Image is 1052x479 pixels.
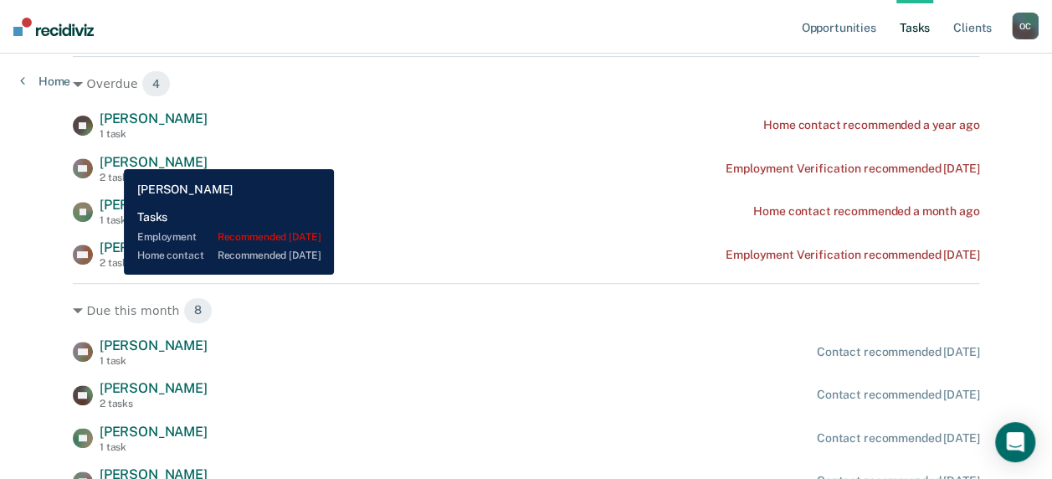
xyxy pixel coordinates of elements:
span: [PERSON_NAME] [100,380,208,396]
div: Home contact recommended a year ago [763,118,979,132]
a: Home [20,74,70,89]
div: Contact recommended [DATE] [817,388,979,402]
span: [PERSON_NAME] [100,337,208,353]
div: 2 tasks [100,172,208,183]
img: Recidiviz [13,18,94,36]
div: Open Intercom Messenger [995,422,1035,462]
div: 2 tasks [100,257,208,269]
span: 8 [183,297,213,324]
span: [PERSON_NAME] [100,197,208,213]
button: OC [1012,13,1039,39]
div: Home contact recommended a month ago [753,204,979,219]
div: Employment Verification recommended [DATE] [726,248,979,262]
div: Due this month 8 [73,297,979,324]
div: 2 tasks [100,398,208,409]
div: 1 task [100,214,208,226]
div: Contact recommended [DATE] [817,431,979,446]
div: 1 task [100,128,208,140]
div: Overdue 4 [73,70,979,97]
span: [PERSON_NAME] [100,239,208,255]
div: 1 task [100,355,208,367]
span: [PERSON_NAME] [100,154,208,170]
div: Contact recommended [DATE] [817,345,979,359]
span: [PERSON_NAME] [100,424,208,440]
span: [PERSON_NAME] [100,111,208,126]
span: 4 [141,70,171,97]
div: O C [1012,13,1039,39]
div: 1 task [100,441,208,453]
div: Employment Verification recommended [DATE] [726,162,979,176]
